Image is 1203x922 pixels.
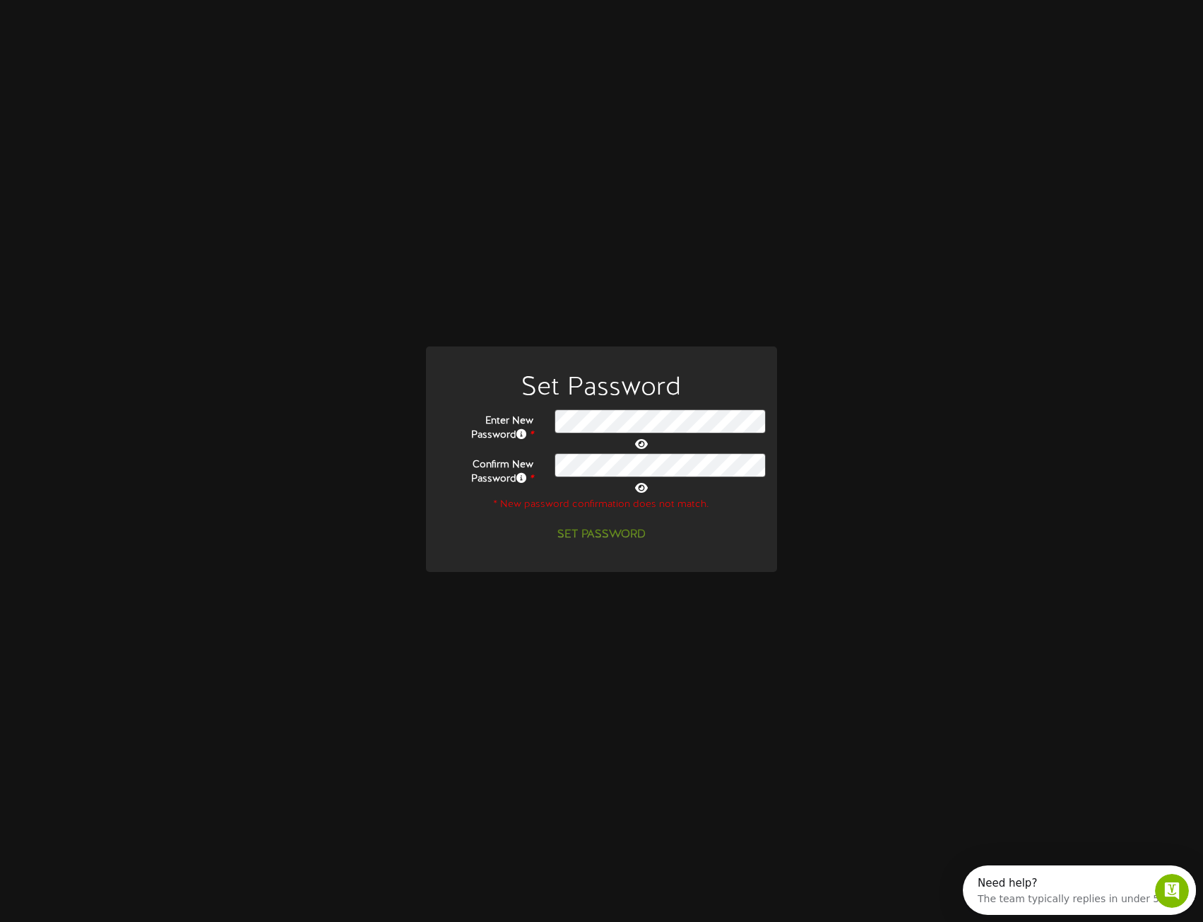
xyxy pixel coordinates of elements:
label: Enter New Password [429,409,545,443]
h1: Set Password [429,375,774,403]
label: Confirm New Password [429,453,545,486]
div: Open Intercom Messenger [6,6,244,45]
iframe: Intercom live chat discovery launcher [963,865,1196,915]
div: Need help? [15,12,203,23]
span: * New password confirmation does not match. [493,499,709,510]
iframe: Intercom live chat [1155,874,1189,908]
button: Set Password [549,523,654,547]
div: The team typically replies in under 5h [15,23,203,38]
